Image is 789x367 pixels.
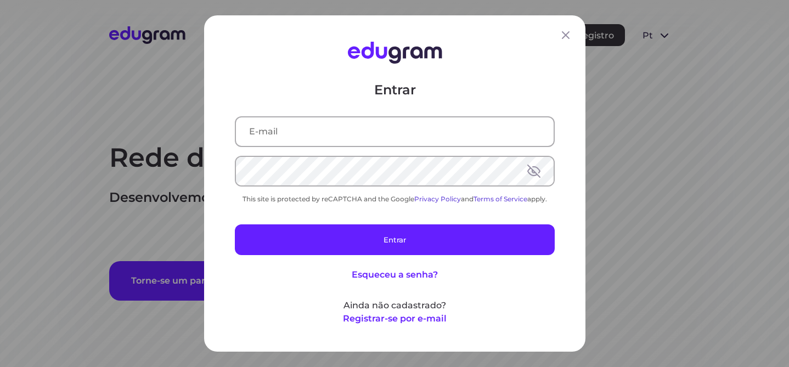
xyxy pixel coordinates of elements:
[235,81,555,99] p: Entrar
[414,195,461,203] a: Privacy Policy
[352,268,438,281] button: Esqueceu a senha?
[347,42,442,64] img: Edugram Logo
[236,117,554,146] input: E-mail
[474,195,527,203] a: Terms of Service
[235,195,555,203] div: This site is protected by reCAPTCHA and the Google and apply.
[343,312,447,325] button: Registrar-se por e-mail
[235,299,555,312] p: Ainda não cadastrado?
[235,224,555,255] button: Entrar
